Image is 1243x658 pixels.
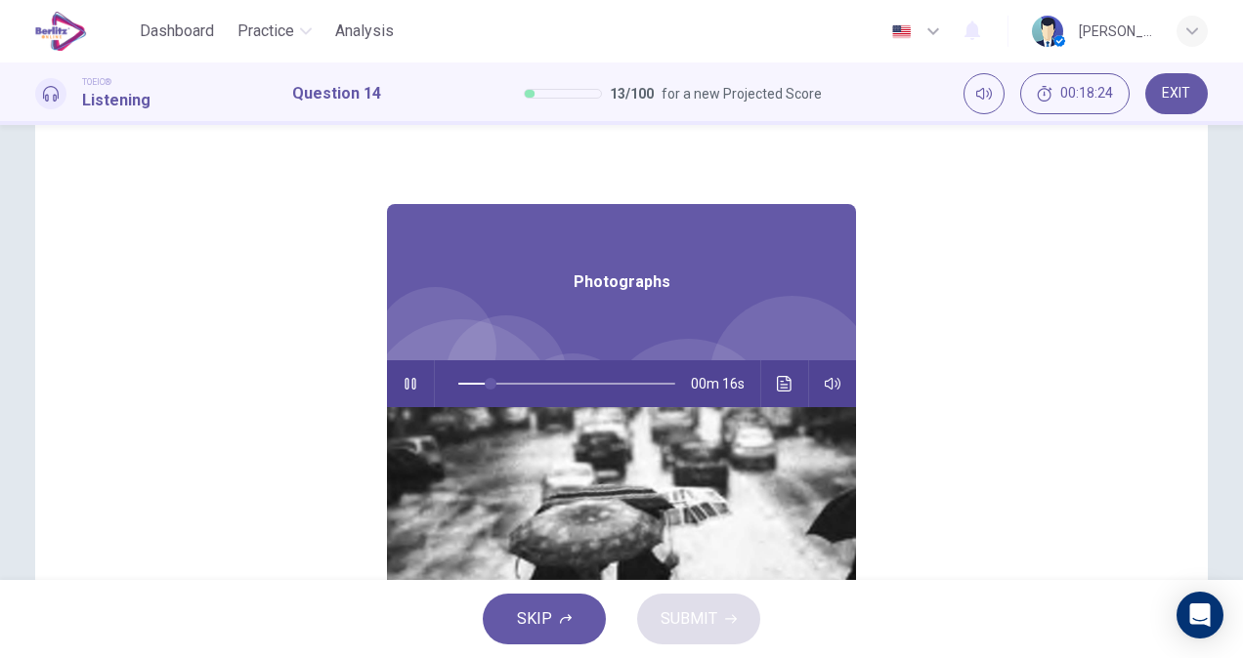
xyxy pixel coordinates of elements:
[292,82,381,105] h1: Question 14
[35,12,132,51] a: EduSynch logo
[1020,73,1130,114] div: Hide
[483,594,606,644] button: SKIP
[769,360,800,407] button: Click to see the audio transcription
[1162,86,1190,102] span: EXIT
[1020,73,1130,114] button: 00:18:24
[964,73,1005,114] div: Mute
[1079,20,1153,43] div: [PERSON_NAME] [PERSON_NAME] [PERSON_NAME]
[1032,16,1063,47] img: Profile picture
[132,14,222,49] button: Dashboard
[140,20,214,43] span: Dashboard
[230,14,320,49] button: Practice
[35,12,87,51] img: EduSynch logo
[889,24,914,39] img: en
[82,75,111,89] span: TOEIC®
[1177,592,1223,638] div: Open Intercom Messenger
[691,360,760,407] span: 00m 16s
[1060,86,1113,102] span: 00:18:24
[335,20,394,43] span: Analysis
[82,89,150,112] h1: Listening
[662,82,822,105] span: for a new Projected Score
[237,20,294,43] span: Practice
[574,270,670,294] span: Photographs
[610,82,654,105] span: 13 / 100
[517,605,552,633] span: SKIP
[327,14,402,49] button: Analysis
[1145,73,1208,114] button: EXIT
